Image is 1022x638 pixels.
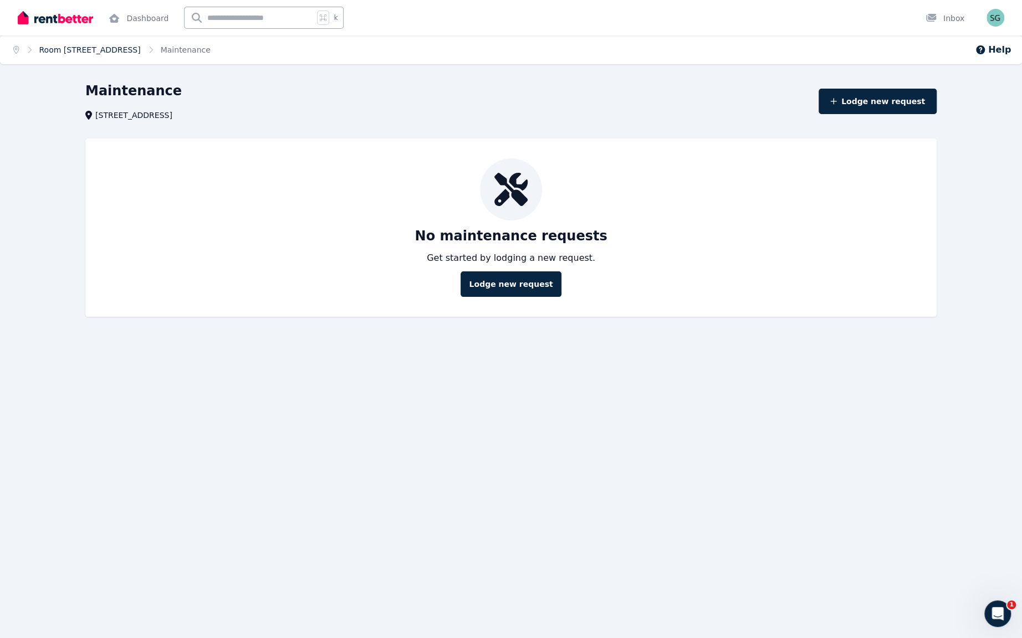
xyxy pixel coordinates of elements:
p: No maintenance requests [415,227,607,245]
a: Room [STREET_ADDRESS] [39,45,141,54]
div: Inbox [926,13,964,24]
a: Maintenance [161,45,211,54]
iframe: Intercom live chat [984,600,1011,627]
button: Help [975,43,1011,56]
img: RentBetter [18,9,93,26]
button: Lodge new request [819,89,937,114]
span: 1 [1007,600,1016,609]
p: Get started by lodging a new request. [427,251,595,265]
button: Lodge new request [461,271,561,297]
span: [STREET_ADDRESS] [95,110,172,121]
span: k [334,13,338,22]
img: Shreyan Gupta [987,9,1004,27]
h1: Maintenance [85,82,182,100]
